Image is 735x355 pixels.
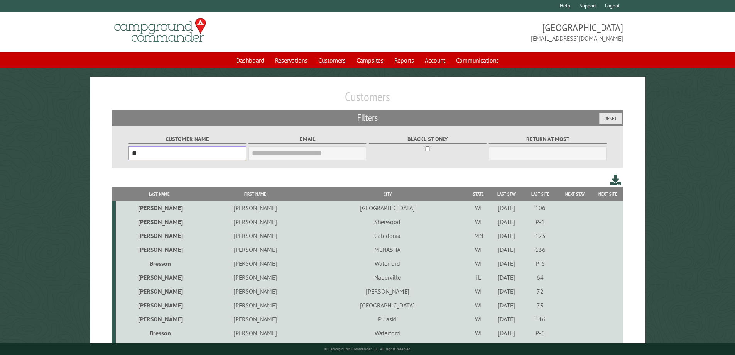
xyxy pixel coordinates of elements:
th: Last Site [524,187,557,201]
th: Last Stay [489,187,523,201]
div: [DATE] [491,273,522,281]
td: [PERSON_NAME] [203,229,307,243]
td: P-6 [524,256,557,270]
h1: Customers [112,89,623,110]
td: R-4 [524,340,557,354]
td: 72 [524,284,557,298]
th: State [468,187,490,201]
td: [PERSON_NAME] [203,298,307,312]
td: Pulaski [307,312,467,326]
td: [PERSON_NAME] [203,284,307,298]
td: [GEOGRAPHIC_DATA] [307,298,467,312]
td: [PERSON_NAME] [116,243,204,256]
td: Bresson [116,326,204,340]
td: IL [468,270,490,284]
td: WI [468,215,490,229]
a: Reservations [270,53,312,68]
h2: Filters [112,110,623,125]
button: Reset [599,113,622,124]
td: Sherwood [307,215,467,229]
td: WI [468,201,490,215]
td: [PERSON_NAME] [116,284,204,298]
div: [DATE] [491,204,522,212]
label: Customer Name [128,135,246,144]
a: Communications [451,53,504,68]
a: Dashboard [231,53,269,68]
td: Caledonia [307,229,467,243]
td: [PERSON_NAME] [116,215,204,229]
div: [DATE] [491,218,522,226]
div: [DATE] [491,260,522,267]
td: 73 [524,298,557,312]
div: [DATE] [491,246,522,253]
th: City [307,187,467,201]
td: Naperville [307,270,467,284]
span: [GEOGRAPHIC_DATA] [EMAIL_ADDRESS][DOMAIN_NAME] [368,21,623,43]
a: Account [420,53,450,68]
a: Campsites [352,53,388,68]
td: [PERSON_NAME] [203,256,307,270]
td: [GEOGRAPHIC_DATA] [307,201,467,215]
div: [DATE] [491,232,522,239]
td: [PERSON_NAME] [116,270,204,284]
div: [DATE] [491,315,522,323]
td: [PERSON_NAME] [116,298,204,312]
td: WI [468,312,490,326]
th: Next Site [592,187,623,201]
th: First Name [203,187,307,201]
th: Next Stay [557,187,593,201]
td: [PERSON_NAME] [116,340,204,354]
a: Reports [390,53,419,68]
td: MONTELLO [307,340,467,354]
td: WI [468,256,490,270]
td: [PERSON_NAME] [203,270,307,284]
td: 136 [524,243,557,256]
td: [PERSON_NAME] [203,243,307,256]
td: WI [468,326,490,340]
td: Waterford [307,256,467,270]
td: 125 [524,229,557,243]
td: WI [468,340,490,354]
td: P-6 [524,326,557,340]
small: © Campground Commander LLC. All rights reserved. [324,347,411,352]
div: [DATE] [491,287,522,295]
td: [PERSON_NAME] [203,326,307,340]
label: Email [248,135,366,144]
td: [PERSON_NAME] [116,201,204,215]
td: 106 [524,201,557,215]
td: MN [468,229,490,243]
td: Bresson [116,256,204,270]
td: [PERSON_NAME] [116,229,204,243]
td: [PERSON_NAME] [203,340,307,354]
td: WI [468,298,490,312]
label: Blacklist only [369,135,487,144]
td: 64 [524,270,557,284]
img: Campground Commander [112,15,208,45]
td: [PERSON_NAME] [203,312,307,326]
td: WI [468,243,490,256]
label: Return at most [489,135,607,144]
th: Last Name [116,187,204,201]
a: Download this customer list (.csv) [610,173,621,187]
td: [PERSON_NAME] [203,201,307,215]
td: P-1 [524,215,557,229]
td: 116 [524,312,557,326]
td: [PERSON_NAME] [307,284,467,298]
div: [DATE] [491,329,522,337]
td: Waterford [307,326,467,340]
div: [DATE] [491,301,522,309]
td: [PERSON_NAME] [203,215,307,229]
td: [PERSON_NAME] [116,312,204,326]
a: Customers [314,53,350,68]
td: MENASHA [307,243,467,256]
td: WI [468,284,490,298]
